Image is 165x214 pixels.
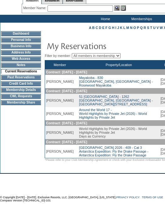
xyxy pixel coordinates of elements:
[126,26,129,30] a: M
[1,44,41,49] td: Business Info
[108,26,111,30] a: G
[112,26,115,30] a: H
[1,69,41,74] td: Current Reservations
[116,196,139,199] a: PRIVACY POLICY
[1,63,41,68] td: Notes
[79,76,153,87] a: Mayakoba - 830[GEOGRAPHIC_DATA], [GEOGRAPHIC_DATA] - Rosewood Mayakoba
[1,100,41,105] td: Membership Share
[54,63,66,67] a: Member
[120,26,122,30] a: K
[1,56,41,61] td: Web Access
[1,31,41,36] td: Dashboard
[134,26,136,30] a: O
[45,94,75,107] td: [PERSON_NAME]
[106,63,132,67] a: Property/Location
[114,5,120,11] img: View
[105,26,108,30] a: F
[46,70,87,74] span: Contract: [DATE] - [DATE]
[1,75,41,80] td: Past Reservations
[89,26,91,30] a: A
[79,127,147,138] span: World Highlights by Private Jet (2026) - World Highlights by Private Jet Days as Currency
[1,50,41,55] td: Address Info
[79,108,147,119] a: Around the World 17 -World Highlights by Private Jet (2026) - World Highlights by Private Jet
[45,54,71,58] span: Filter by member:
[79,146,148,157] a: [GEOGRAPHIC_DATA] 2026 - 409 - Cat 3Antarctica Expedition: Fly the Drake Passage - Antarctica Exp...
[1,87,41,93] td: Membership Details
[115,26,116,30] a: I
[153,26,156,30] a: U
[117,26,119,30] a: J
[160,26,163,30] a: W
[45,107,75,120] td: [PERSON_NAME]
[79,95,153,106] a: 51 [GEOGRAPHIC_DATA] - 1262[GEOGRAPHIC_DATA], [GEOGRAPHIC_DATA] - [GEOGRAPHIC_DATA][STREET_ADDRESS]
[123,26,125,30] a: L
[144,26,146,30] a: R
[1,94,41,99] td: CWL Requests
[1,37,41,42] td: Personal Info
[150,26,152,30] a: T
[99,26,101,30] a: D
[137,26,139,30] a: P
[45,75,75,88] td: [PERSON_NAME]
[45,126,75,139] td: [PERSON_NAME]
[121,5,126,11] img: Reservations
[95,26,98,30] a: C
[123,15,159,23] td: Memberships
[142,196,163,199] a: TERMS OF USE
[23,5,48,11] div: Member Name:
[1,81,41,86] td: Credit Card Info
[156,26,159,30] a: V
[87,15,123,23] td: Home
[147,26,149,30] a: S
[46,121,87,125] span: Contract: [DATE] - [DATE]
[102,26,105,30] a: E
[140,26,143,30] a: Q
[92,26,95,30] a: B
[46,89,87,93] span: Contract: [DATE] - [DATE]
[45,145,75,158] td: [PERSON_NAME]
[46,140,87,144] span: Contract: [DATE] - [DATE]
[130,26,133,30] a: N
